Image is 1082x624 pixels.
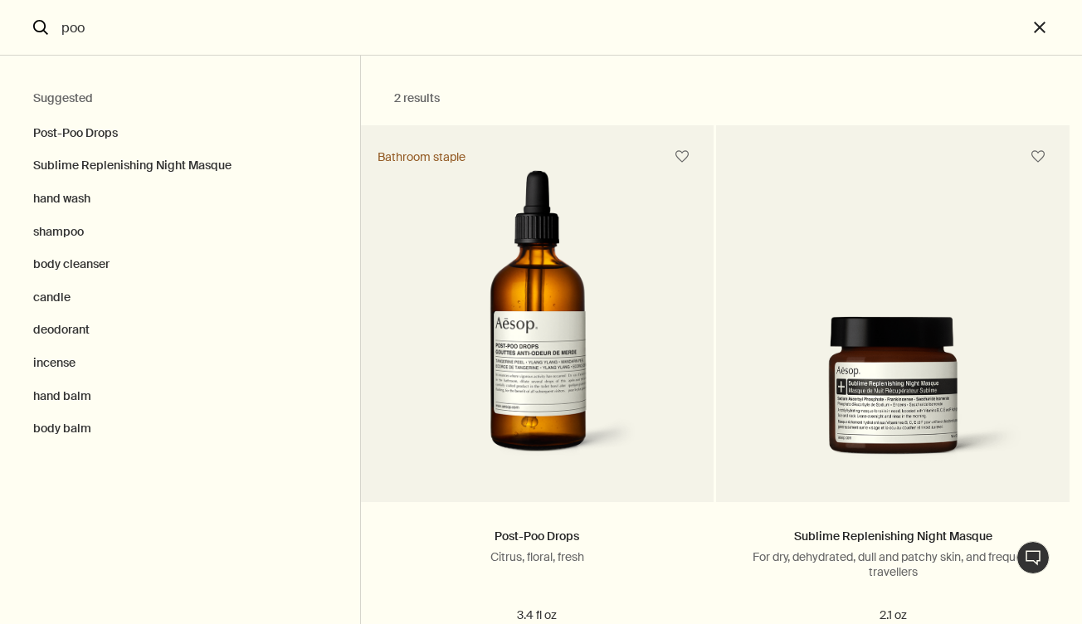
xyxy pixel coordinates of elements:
[794,529,992,544] a: Sublime Replenishing Night Masque
[741,549,1045,579] p: For dry, dehydrated, dull and patchy skin, and frequent travellers
[378,149,465,164] div: Bathroom staple
[716,170,1070,502] a: Sublime Replenishing Night Masque in brown bottle
[667,142,697,172] button: Save to cabinet
[386,549,690,564] p: Citrus, floral, fresh
[1016,541,1050,574] button: Live Assistance
[495,529,579,544] a: Post-Poo Drops
[394,89,992,109] h2: 2 results
[361,170,714,502] a: Post-Poo Drops with pipette
[1023,142,1053,172] button: Save to cabinet
[741,316,1045,477] img: Sublime Replenishing Night Masque in brown bottle
[33,89,327,109] h2: Suggested
[387,170,688,477] img: Post-Poo Drops with pipette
